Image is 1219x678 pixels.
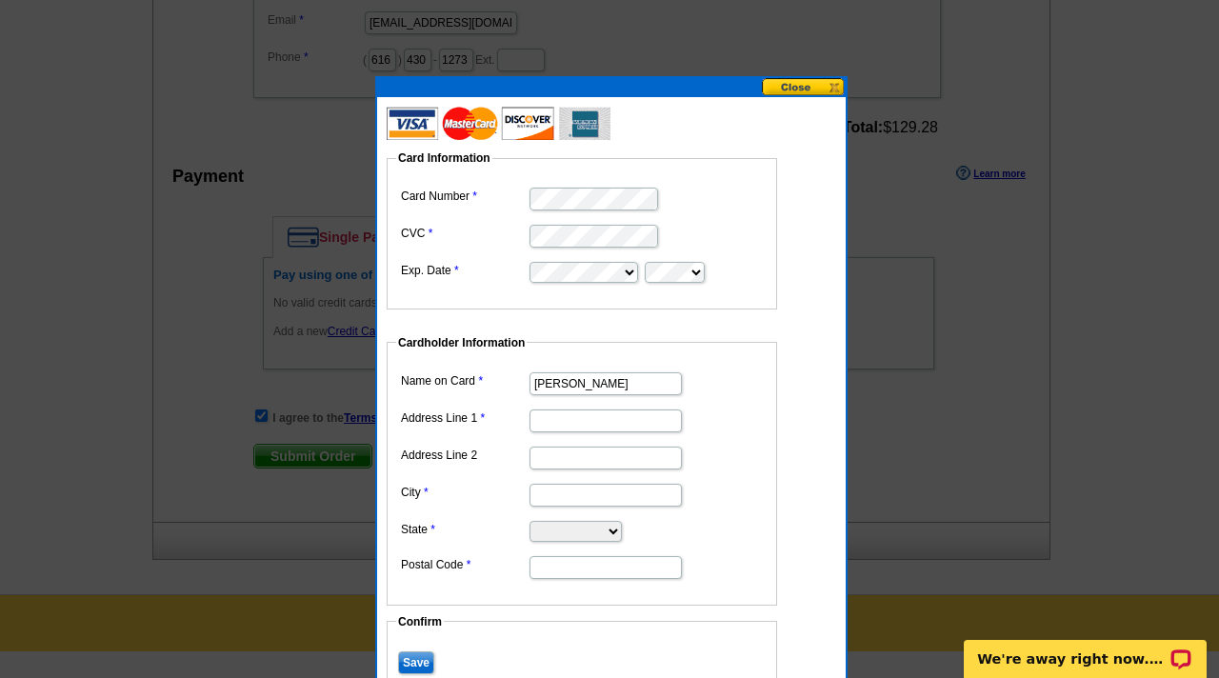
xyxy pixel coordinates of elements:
label: Card Number [401,188,528,205]
label: State [401,521,528,538]
label: Address Line 2 [401,447,528,464]
legend: Confirm [396,613,444,630]
label: Name on Card [401,372,528,389]
label: City [401,484,528,501]
label: Address Line 1 [401,409,528,427]
legend: Card Information [396,150,492,167]
input: Save [398,651,434,674]
label: Exp. Date [401,262,528,279]
img: acceptedCards.gif [387,107,610,140]
iframe: LiveChat chat widget [951,618,1219,678]
legend: Cardholder Information [396,334,527,351]
label: CVC [401,225,528,242]
label: Postal Code [401,556,528,573]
